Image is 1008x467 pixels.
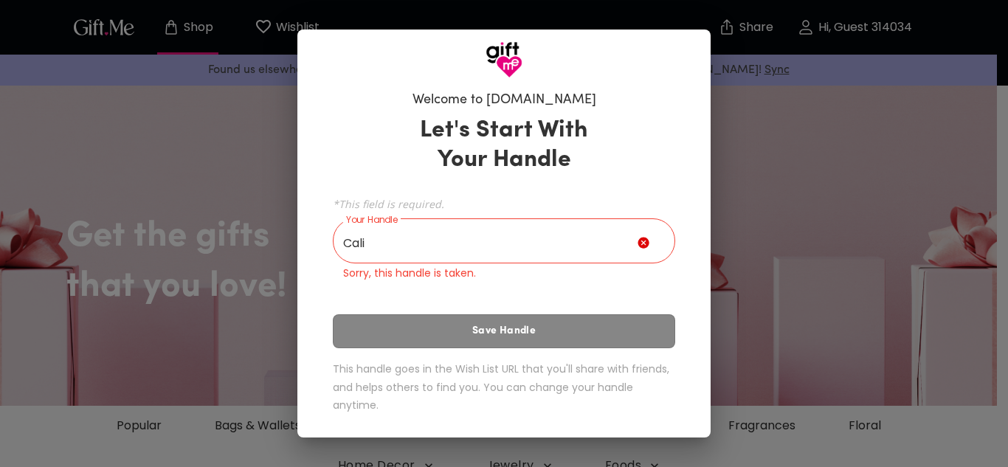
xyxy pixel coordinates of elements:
[401,116,607,175] h3: Let's Start With Your Handle
[333,360,675,415] h6: This handle goes in the Wish List URL that you'll share with friends, and helps others to find yo...
[343,266,665,281] p: Sorry, this handle is taken.
[486,41,522,78] img: GiftMe Logo
[333,222,638,263] input: Your Handle
[412,91,596,109] h6: Welcome to [DOMAIN_NAME]
[333,197,675,211] span: *This field is required.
